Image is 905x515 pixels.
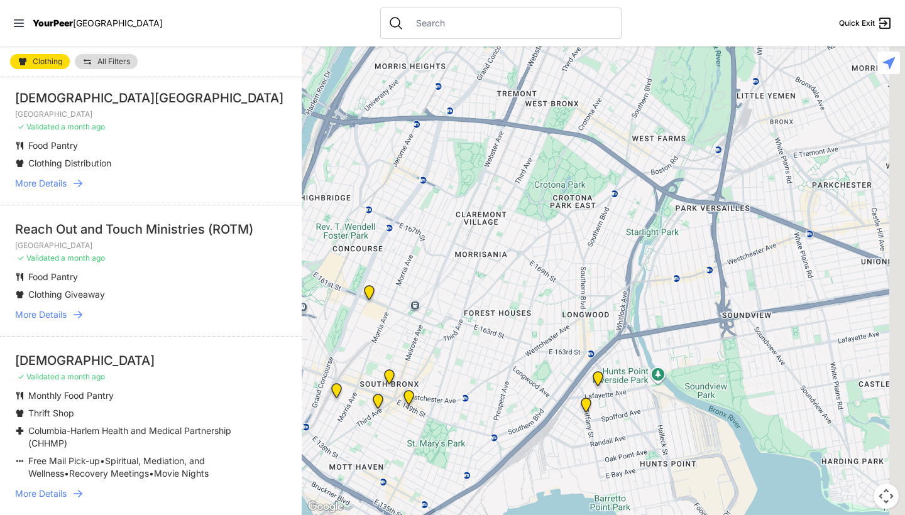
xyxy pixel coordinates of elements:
[381,369,397,389] div: The Bronx
[28,271,78,282] span: Food Pantry
[329,383,344,403] div: Harm Reduction Center
[64,468,69,479] span: •
[61,372,105,381] span: a month ago
[15,308,67,321] span: More Details
[75,54,138,69] a: All Filters
[33,58,62,65] span: Clothing
[149,468,154,479] span: •
[10,54,70,69] a: Clothing
[100,455,105,466] span: •
[590,371,606,391] div: Living Room 24-Hour Drop-In Center
[15,220,287,238] div: Reach Out and Touch Ministries (ROTM)
[28,158,111,168] span: Clothing Distribution
[361,285,377,305] div: South Bronx NeON Works
[154,468,209,479] span: Movie Nights
[15,487,67,500] span: More Details
[839,18,875,28] span: Quick Exit
[18,253,59,263] span: ✓ Validated
[33,19,163,27] a: YourPeer[GEOGRAPHIC_DATA]
[69,468,149,479] span: Recovery Meetings
[28,455,100,466] span: Free Mail Pick-up
[15,89,287,107] div: [DEMOGRAPHIC_DATA][GEOGRAPHIC_DATA]
[61,122,105,131] span: a month ago
[61,253,105,263] span: a month ago
[28,425,231,448] span: Columbia-Harlem Health and Medical Partnership (CHHMP)
[15,241,287,251] p: [GEOGRAPHIC_DATA]
[28,140,78,151] span: Food Pantry
[15,308,287,321] a: More Details
[28,455,205,479] span: Spiritual, Mediation, and Wellness
[73,18,163,28] span: [GEOGRAPHIC_DATA]
[28,289,105,300] span: Clothing Giveaway
[18,122,59,131] span: ✓ Validated
[15,487,287,500] a: More Details
[28,390,114,401] span: Monthly Food Pantry
[305,499,346,515] img: Google
[15,177,287,190] a: More Details
[18,372,59,381] span: ✓ Validated
[97,58,130,65] span: All Filters
[874,484,899,509] button: Map camera controls
[839,16,892,31] a: Quick Exit
[15,109,287,119] p: [GEOGRAPHIC_DATA]
[409,17,613,30] input: Search
[15,352,287,369] div: [DEMOGRAPHIC_DATA]
[401,390,417,410] div: The Bronx Pride Center
[33,18,73,28] span: YourPeer
[15,177,67,190] span: More Details
[28,408,74,418] span: Thrift Shop
[305,499,346,515] a: Open this area in Google Maps (opens a new window)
